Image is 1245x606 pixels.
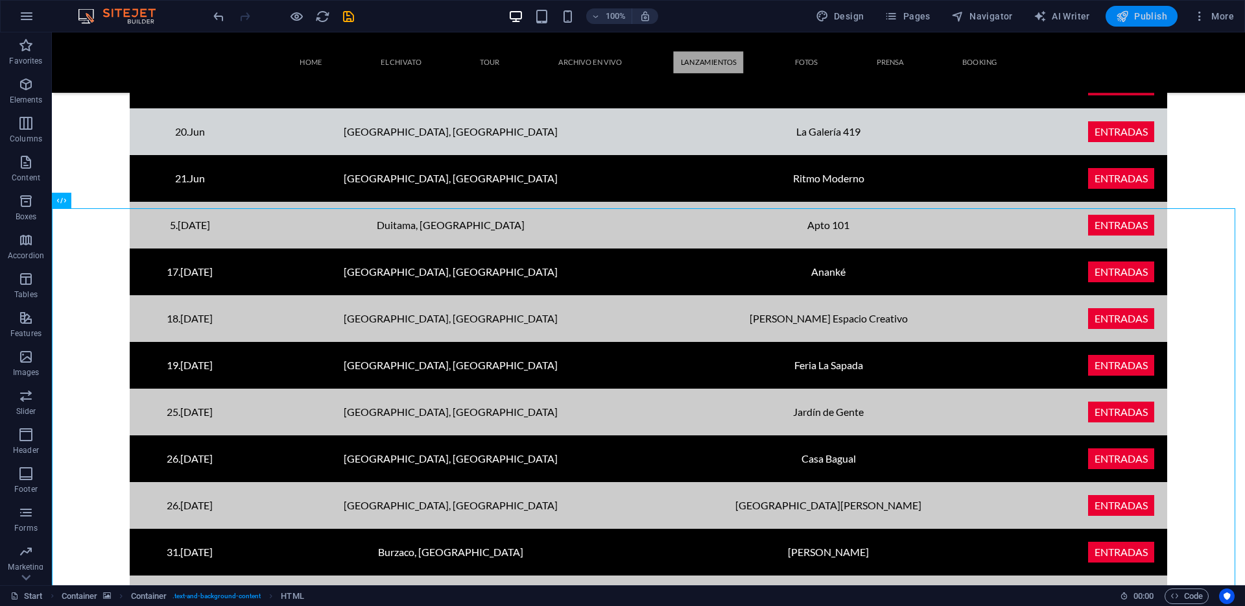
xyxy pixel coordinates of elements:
p: Accordion [8,250,44,261]
p: Features [10,328,41,339]
p: Footer [14,484,38,494]
p: Marketing [8,562,43,572]
button: Pages [879,6,935,27]
p: Images [13,367,40,378]
p: Columns [10,134,42,144]
i: Undo: Change HTML (Ctrl+Z) [211,9,226,24]
button: More [1188,6,1239,27]
span: Click to select. Double-click to edit [281,588,303,604]
span: Click to select. Double-click to edit [62,588,98,604]
button: Publish [1106,6,1178,27]
p: Favorites [9,56,42,66]
button: Design [811,6,870,27]
button: save [340,8,356,24]
span: Publish [1116,10,1167,23]
button: Click here to leave preview mode and continue editing [289,8,304,24]
i: This element contains a background [103,592,111,600]
img: Editor Logo [75,8,172,24]
a: Click to cancel selection. Double-click to open Pages [10,588,43,604]
span: 00 00 [1133,588,1154,604]
span: AI Writer [1034,10,1090,23]
span: More [1193,10,1234,23]
span: Click to select. Double-click to edit [131,588,167,604]
p: Forms [14,523,38,533]
h6: Session time [1120,588,1154,604]
p: Elements [10,95,43,105]
span: Pages [884,10,930,23]
button: 100% [586,8,632,24]
p: Slider [16,406,36,417]
button: AI Writer [1028,6,1095,27]
button: reload [314,8,330,24]
p: Tables [14,289,38,300]
p: Header [13,445,39,455]
span: Navigator [951,10,1013,23]
button: Usercentrics [1219,588,1235,604]
div: Design (Ctrl+Alt+Y) [811,6,870,27]
nav: breadcrumb [62,588,304,604]
p: Boxes [16,212,37,222]
h6: 100% [606,8,626,24]
span: . text-and-background-content [172,588,261,604]
span: Code [1170,588,1203,604]
i: On resize automatically adjust zoom level to fit chosen device. [639,10,651,22]
p: Content [12,173,40,183]
i: Reload page [315,9,330,24]
button: undo [211,8,226,24]
button: Navigator [946,6,1018,27]
span: : [1143,591,1144,601]
button: Code [1165,588,1209,604]
span: Design [816,10,864,23]
i: Save (Ctrl+S) [341,9,356,24]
